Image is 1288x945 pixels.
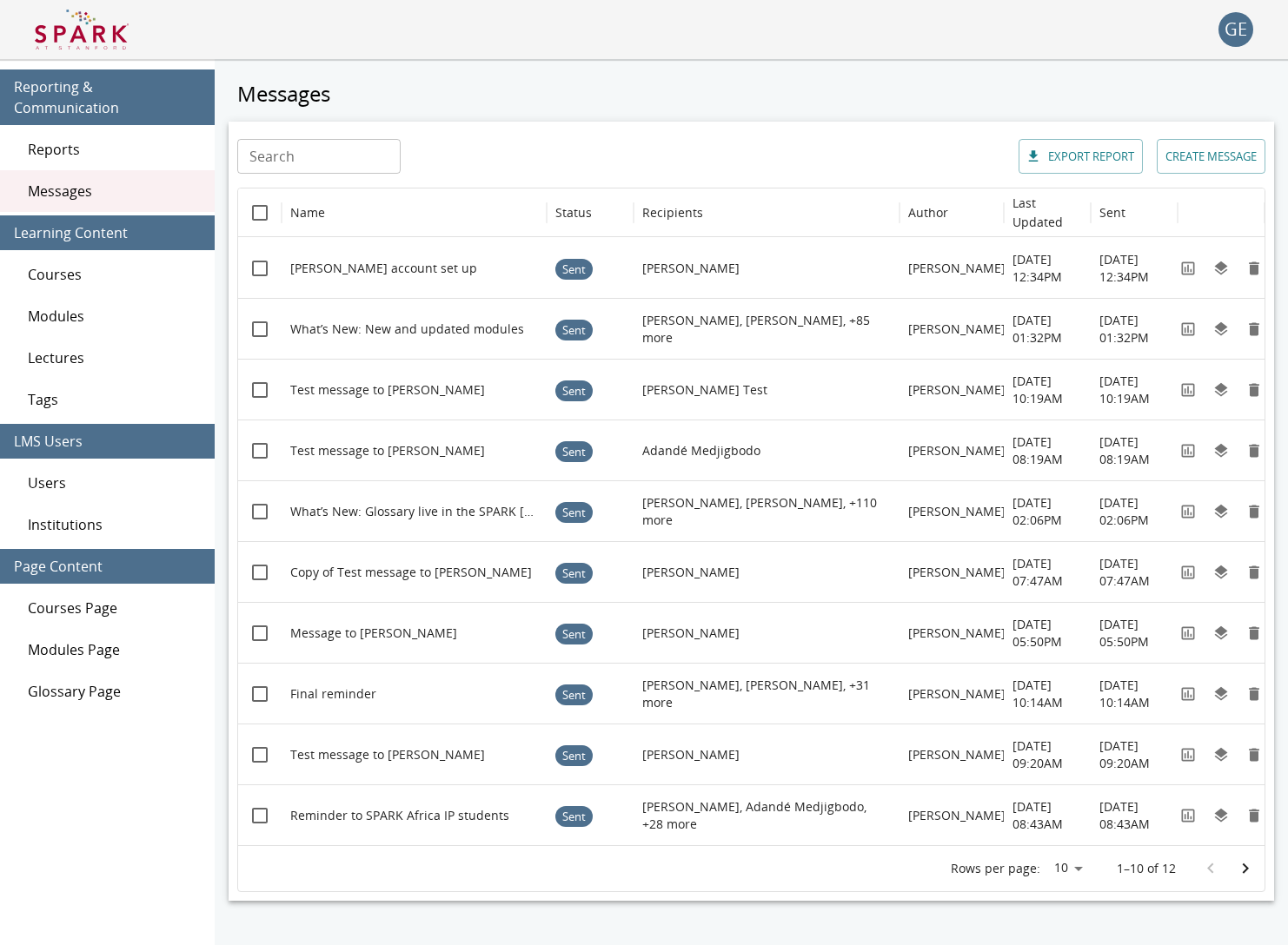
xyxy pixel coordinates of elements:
[1212,260,1230,277] svg: Duplicate
[1212,564,1230,581] svg: Duplicate
[908,381,1006,399] p: [PERSON_NAME]
[555,204,592,221] div: Status
[1208,803,1234,829] button: Duplicate
[1175,559,1201,585] button: View
[1245,807,1263,824] svg: Remove
[1012,194,1080,232] h6: Last Updated
[1241,438,1267,464] button: Remove
[555,665,593,725] span: Sent
[555,726,593,786] span: Sent
[642,204,703,221] div: Recipients
[1175,620,1201,646] button: View
[1099,312,1169,347] p: [DATE] 01:32PM
[642,564,740,581] p: [PERSON_NAME]
[28,598,201,618] span: Courses Page
[1019,139,1143,174] button: Export report
[555,240,593,300] span: Sent
[14,222,201,243] span: Learning Content
[1208,559,1234,585] button: Duplicate
[1208,620,1234,646] button: Duplicate
[1245,624,1263,642] svg: Remove
[1179,503,1197,520] svg: View
[1212,685,1230,703] svg: Duplicate
[1241,499,1267,525] button: Remove
[1012,616,1082,651] p: [DATE] 05:50PM
[1212,746,1230,763] svg: Duplicate
[1179,807,1197,824] svg: View
[1241,742,1267,768] button: Remove
[642,312,891,347] p: [PERSON_NAME], [PERSON_NAME], +85 more
[290,204,325,221] div: Name
[1012,433,1082,468] p: [DATE] 08:19AM
[1208,742,1234,768] button: Duplicate
[28,681,201,702] span: Glossary Page
[28,389,201,410] span: Tags
[642,494,891,529] p: [PERSON_NAME], [PERSON_NAME], +110 more
[1175,438,1201,464] button: View
[1012,798,1082,833] p: [DATE] 08:43AM
[1012,555,1082,590] p: [DATE] 07:47AM
[555,361,593,421] span: Sent
[642,442,760,459] p: Adandé Medjigbodo
[908,442,1006,459] p: [PERSON_NAME]
[555,301,593,360] span: Sent
[1212,442,1230,459] svg: Duplicate
[1212,503,1230,520] svg: Duplicate
[1179,442,1197,459] svg: View
[908,321,1006,338] p: [PERSON_NAME]
[1241,377,1267,403] button: Remove
[642,677,891,711] p: [PERSON_NAME], [PERSON_NAME], +31 more
[1117,860,1176,877] p: 1–10 of 12
[1245,442,1263,459] svg: Remove
[1179,624,1197,642] svg: View
[1241,559,1267,585] button: Remove
[14,556,201,577] span: Page Content
[951,860,1040,877] p: Rows per page:
[1241,620,1267,646] button: Remove
[1099,555,1169,590] p: [DATE] 07:47AM
[1208,316,1234,342] button: Duplicate
[1218,12,1253,47] button: account of current user
[1012,312,1082,347] p: [DATE] 01:32PM
[1245,564,1263,581] svg: Remove
[908,807,1006,824] p: [PERSON_NAME]
[1208,499,1234,525] button: Duplicate
[1228,851,1263,886] button: Go to next page
[555,605,593,664] span: Sent
[28,639,201,660] span: Modules Page
[1175,255,1201,281] button: View
[1212,321,1230,338] svg: Duplicate
[1179,746,1197,763] svg: View
[28,347,201,368] span: Lectures
[1179,321,1197,338] svg: View
[1218,12,1253,47] div: GE
[28,514,201,535] span: Institutions
[28,306,201,327] span: Modules
[1241,255,1267,281] button: Remove
[1245,685,1263,703] svg: Remove
[1099,737,1169,772] p: [DATE] 09:20AM
[1212,381,1230,399] svg: Duplicate
[1175,377,1201,403] button: View
[1099,677,1169,711] p: [DATE] 10:14AM
[1245,503,1263,520] svg: Remove
[908,204,948,221] div: Author
[555,483,593,543] span: Sent
[908,503,1006,520] p: [PERSON_NAME]
[1241,803,1267,829] button: Remove
[1175,742,1201,768] button: View
[28,139,201,160] span: Reports
[1012,677,1082,711] p: [DATE] 10:14AM
[1245,381,1263,399] svg: Remove
[1212,624,1230,642] svg: Duplicate
[1099,433,1169,468] p: [DATE] 08:19AM
[1012,251,1082,286] p: [DATE] 12:34PM
[555,422,593,482] span: Sent
[14,431,201,452] span: LMS Users
[1175,681,1201,707] button: View
[642,260,740,277] p: [PERSON_NAME]
[908,746,1006,763] p: [PERSON_NAME]
[555,787,593,847] span: Sent
[28,181,201,202] span: Messages
[1012,737,1082,772] p: [DATE] 09:20AM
